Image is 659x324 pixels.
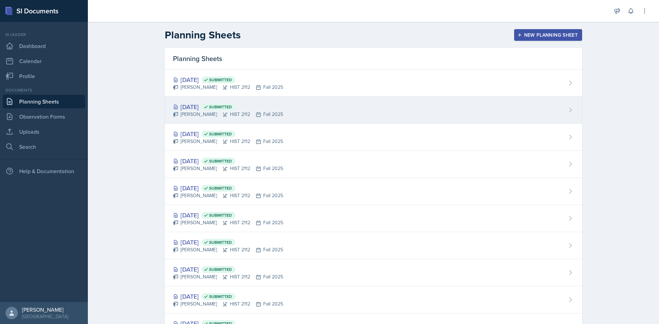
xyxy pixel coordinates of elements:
[209,240,232,245] span: Submitted
[173,211,283,220] div: [DATE]
[165,232,582,259] a: [DATE] Submitted [PERSON_NAME]HIST 2112Fall 2025
[173,292,283,301] div: [DATE]
[165,29,241,41] h2: Planning Sheets
[165,124,582,151] a: [DATE] Submitted [PERSON_NAME]HIST 2112Fall 2025
[173,84,283,91] div: [PERSON_NAME] HIST 2112 Fall 2025
[173,273,283,280] div: [PERSON_NAME] HIST 2112 Fall 2025
[209,158,232,164] span: Submitted
[3,140,85,154] a: Search
[165,205,582,232] a: [DATE] Submitted [PERSON_NAME]HIST 2112Fall 2025
[173,219,283,226] div: [PERSON_NAME] HIST 2112 Fall 2025
[209,267,232,272] span: Submitted
[3,54,85,68] a: Calendar
[3,125,85,139] a: Uploads
[173,238,283,247] div: [DATE]
[209,77,232,83] span: Submitted
[173,300,283,308] div: [PERSON_NAME] HIST 2112 Fall 2025
[3,110,85,123] a: Observation Forms
[3,39,85,53] a: Dashboard
[165,48,582,70] div: Planning Sheets
[209,104,232,110] span: Submitted
[209,131,232,137] span: Submitted
[514,29,582,41] button: New Planning Sheet
[22,306,68,313] div: [PERSON_NAME]
[209,294,232,299] span: Submitted
[22,313,68,320] div: [GEOGRAPHIC_DATA]
[173,111,283,118] div: [PERSON_NAME] HIST 2112 Fall 2025
[3,87,85,93] div: Documents
[165,70,582,97] a: [DATE] Submitted [PERSON_NAME]HIST 2112Fall 2025
[173,156,283,166] div: [DATE]
[519,32,578,38] div: New Planning Sheet
[3,164,85,178] div: Help & Documentation
[173,138,283,145] div: [PERSON_NAME] HIST 2112 Fall 2025
[165,151,582,178] a: [DATE] Submitted [PERSON_NAME]HIST 2112Fall 2025
[165,178,582,205] a: [DATE] Submitted [PERSON_NAME]HIST 2112Fall 2025
[165,259,582,286] a: [DATE] Submitted [PERSON_NAME]HIST 2112Fall 2025
[173,265,283,274] div: [DATE]
[209,185,232,191] span: Submitted
[173,165,283,172] div: [PERSON_NAME] HIST 2112 Fall 2025
[173,75,283,84] div: [DATE]
[3,32,85,38] div: Si leader
[173,129,283,139] div: [DATE]
[3,95,85,108] a: Planning Sheets
[165,97,582,124] a: [DATE] Submitted [PERSON_NAME]HIST 2112Fall 2025
[3,69,85,83] a: Profile
[173,102,283,111] div: [DATE]
[173,192,283,199] div: [PERSON_NAME] HIST 2112 Fall 2025
[165,286,582,313] a: [DATE] Submitted [PERSON_NAME]HIST 2112Fall 2025
[173,183,283,193] div: [DATE]
[173,246,283,253] div: [PERSON_NAME] HIST 2112 Fall 2025
[209,213,232,218] span: Submitted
